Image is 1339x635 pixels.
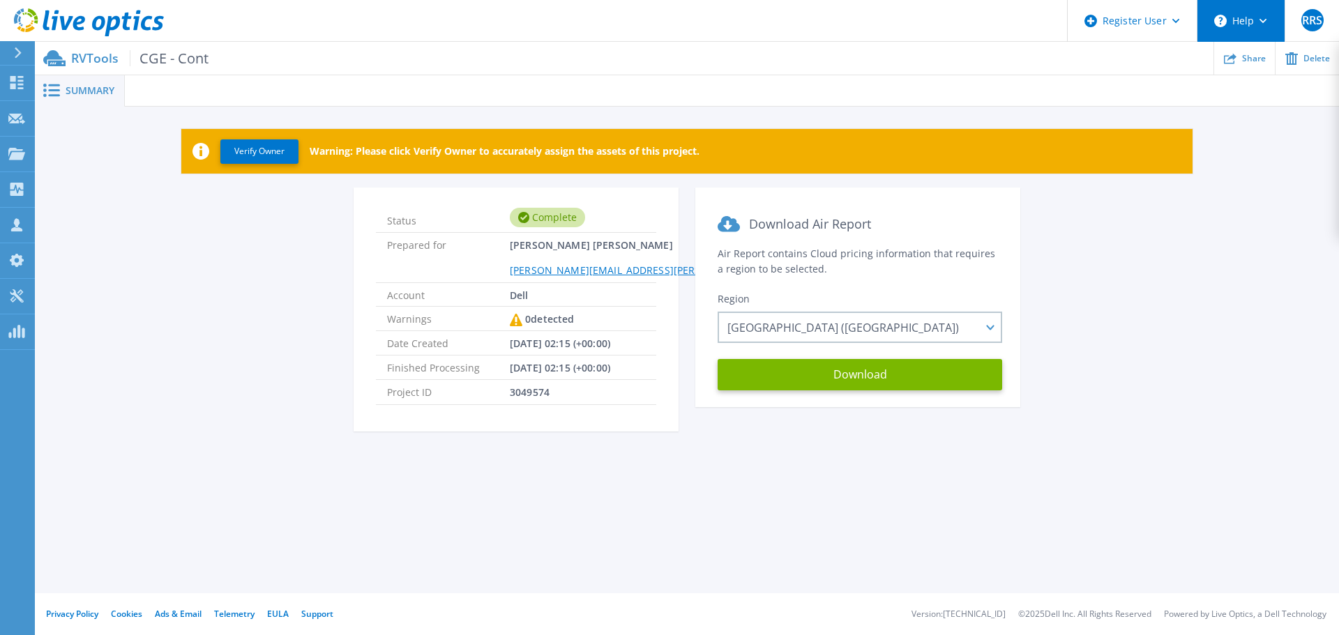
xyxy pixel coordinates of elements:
[1164,610,1326,619] li: Powered by Live Optics, a Dell Technology
[387,307,510,330] span: Warnings
[1303,54,1330,63] span: Delete
[387,331,510,355] span: Date Created
[267,608,289,620] a: EULA
[749,215,871,232] span: Download Air Report
[111,608,142,620] a: Cookies
[310,146,699,157] p: Warning: Please click Verify Owner to accurately assign the assets of this project.
[510,331,610,355] span: [DATE] 02:15 (+00:00)
[387,355,510,379] span: Finished Processing
[387,380,510,404] span: Project ID
[510,307,574,332] div: 0 detected
[911,610,1006,619] li: Version: [TECHNICAL_ID]
[220,139,298,164] button: Verify Owner
[510,355,610,379] span: [DATE] 02:15 (+00:00)
[718,312,1002,343] div: [GEOGRAPHIC_DATA] ([GEOGRAPHIC_DATA])
[66,86,114,95] span: Summary
[214,608,255,620] a: Telemetry
[301,608,333,620] a: Support
[387,208,510,227] span: Status
[718,247,995,275] span: Air Report contains Cloud pricing information that requires a region to be selected.
[71,50,209,66] p: RVTools
[1018,610,1151,619] li: © 2025 Dell Inc. All Rights Reserved
[155,608,202,620] a: Ads & Email
[718,359,1002,390] button: Download
[718,292,750,305] span: Region
[387,233,510,282] span: Prepared for
[1302,15,1322,26] span: RRS
[510,283,529,306] span: Dell
[130,50,209,66] span: CGE - Cont
[46,608,98,620] a: Privacy Policy
[510,380,550,404] span: 3049574
[387,283,510,306] span: Account
[510,208,585,227] div: Complete
[510,233,835,282] span: [PERSON_NAME] [PERSON_NAME]
[510,263,835,277] a: [PERSON_NAME][EMAIL_ADDRESS][PERSON_NAME][DOMAIN_NAME]
[1242,54,1266,63] span: Share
